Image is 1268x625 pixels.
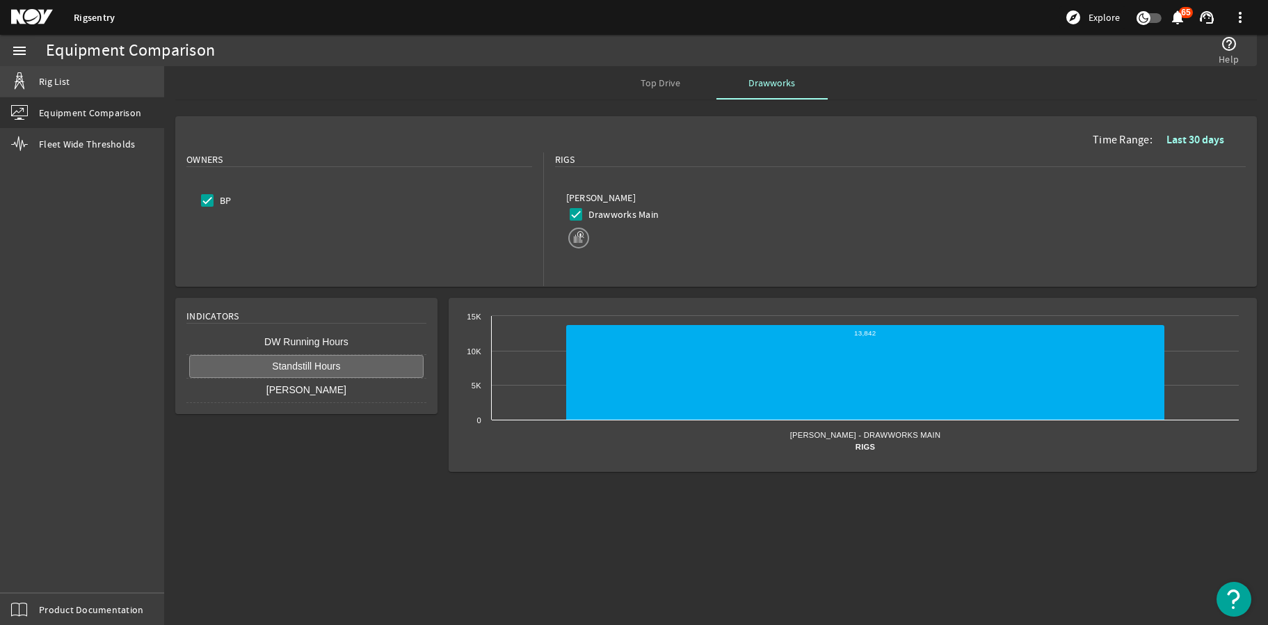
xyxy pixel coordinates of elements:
b: Last 30 days [1166,132,1224,147]
text: 10k [467,347,481,356]
span: Drawworks [748,78,795,88]
button: [PERSON_NAME] [189,379,424,402]
span: Equipment Comparison [39,106,141,120]
mat-icon: support_agent [1198,9,1215,26]
span: Top Drive [641,78,680,88]
text: 13,842 [854,329,876,337]
span: Rigs [555,152,575,166]
div: Time Range: [1093,127,1246,152]
text: 0 [476,416,481,425]
mat-icon: help_outline [1221,35,1237,52]
button: DW Running Hours [189,331,424,354]
span: Explore [1089,10,1120,24]
button: 65 [1170,10,1185,25]
div: Equipment Comparison [46,44,215,58]
text: Rigs [856,443,876,451]
button: Open Resource Center [1217,582,1251,617]
span: Fleet Wide Thresholds [39,137,135,151]
button: more_vert [1223,1,1257,34]
span: Indicators [186,309,239,323]
label: BP [217,193,232,207]
span: Product Documentation [39,603,143,617]
span: Owners [186,152,223,166]
span: Rig List [39,74,70,88]
mat-icon: explore [1065,9,1082,26]
text: [PERSON_NAME] - Drawworks Main [789,431,940,439]
mat-icon: menu [11,42,28,59]
label: [PERSON_NAME] [566,191,636,204]
span: Help [1219,52,1239,66]
label: Drawworks Main [586,207,659,221]
button: Standstill Hours [189,355,424,379]
mat-icon: notifications [1169,9,1186,26]
text: 5k [472,381,481,390]
button: Last 30 days [1155,127,1235,152]
a: Rigsentry [74,11,115,24]
button: Explore [1059,6,1125,29]
text: 15k [467,312,481,321]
